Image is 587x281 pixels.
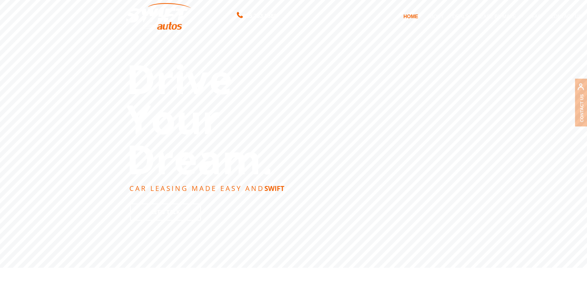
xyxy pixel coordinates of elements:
a: DEALS [448,10,473,23]
a: Let's Talk [130,204,201,221]
a: ABOUT [422,10,448,23]
a: HOME [399,10,422,23]
a: 855.793.2888 [237,14,277,19]
strong: SWIFT [264,184,284,193]
rs-layer: Drive Your Dream. [126,59,273,179]
img: Swift Autos [126,3,191,30]
rs-layer: CAR LEASING MADE EASY AND [129,185,284,192]
a: FAQ [528,10,546,23]
a: CONTACT US [546,10,586,23]
span: 855.793.2888 [243,12,277,21]
a: LEASE BY MAKE [473,10,528,23]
